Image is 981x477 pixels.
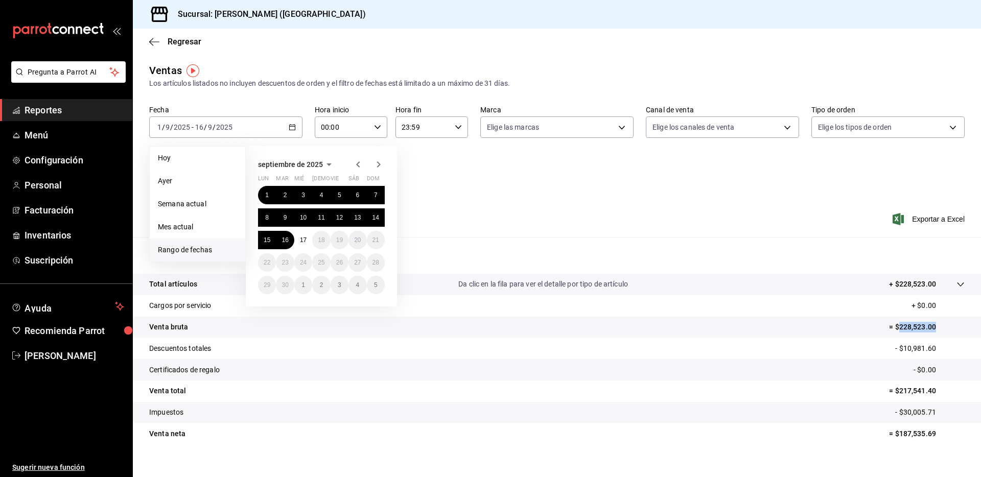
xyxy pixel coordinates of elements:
[331,276,348,294] button: 3 de octubre de 2025
[889,428,965,439] p: = $187,535.69
[348,186,366,204] button: 6 de septiembre de 2025
[204,123,207,131] span: /
[170,8,366,20] h3: Sucursal: [PERSON_NAME] ([GEOGRAPHIC_DATA])
[818,122,892,132] span: Elige los tipos de orden
[258,160,323,169] span: septiembre de 2025
[367,276,385,294] button: 5 de octubre de 2025
[149,386,186,396] p: Venta total
[28,67,110,78] span: Pregunta a Parrot AI
[282,236,288,244] abbr: 16 de septiembre de 2025
[356,192,359,199] abbr: 6 de septiembre de 2025
[372,214,379,221] abbr: 14 de septiembre de 2025
[149,300,212,311] p: Cargos por servicio
[149,78,965,89] div: Los artículos listados no incluyen descuentos de orden y el filtro de fechas está limitado a un m...
[258,175,269,186] abbr: lunes
[348,253,366,272] button: 27 de septiembre de 2025
[912,300,965,311] p: + $0.00
[312,276,330,294] button: 2 de octubre de 2025
[480,106,634,113] label: Marca
[301,281,305,289] abbr: 1 de octubre de 2025
[374,192,378,199] abbr: 7 de septiembre de 2025
[895,343,965,354] p: - $10,981.60
[914,365,965,375] p: - $0.00
[258,158,335,171] button: septiembre de 2025
[112,27,121,35] button: open_drawer_menu
[158,245,237,255] span: Rango de fechas
[300,214,307,221] abbr: 10 de septiembre de 2025
[276,253,294,272] button: 23 de septiembre de 2025
[320,192,323,199] abbr: 4 de septiembre de 2025
[312,175,372,186] abbr: jueves
[264,236,270,244] abbr: 15 de septiembre de 2025
[12,462,124,473] span: Sugerir nueva función
[312,253,330,272] button: 25 de septiembre de 2025
[282,281,288,289] abbr: 30 de septiembre de 2025
[258,231,276,249] button: 15 de septiembre de 2025
[312,186,330,204] button: 4 de septiembre de 2025
[168,37,201,46] span: Regresar
[157,123,162,131] input: --
[348,208,366,227] button: 13 de septiembre de 2025
[7,74,126,85] a: Pregunta a Parrot AI
[336,214,343,221] abbr: 12 de septiembre de 2025
[458,279,628,290] p: Da clic en la fila para ver el detalle por tipo de artículo
[149,279,197,290] p: Total artículos
[149,63,182,78] div: Ventas
[173,123,191,131] input: ----
[25,153,124,167] span: Configuración
[276,175,288,186] abbr: martes
[216,123,233,131] input: ----
[25,103,124,117] span: Reportes
[25,178,124,192] span: Personal
[186,64,199,77] img: Tooltip marker
[331,186,348,204] button: 5 de septiembre de 2025
[331,208,348,227] button: 12 de septiembre de 2025
[207,123,213,131] input: --
[158,153,237,163] span: Hoy
[25,228,124,242] span: Inventarios
[149,106,302,113] label: Fecha
[367,231,385,249] button: 21 de septiembre de 2025
[276,208,294,227] button: 9 de septiembre de 2025
[149,428,185,439] p: Venta neta
[312,208,330,227] button: 11 de septiembre de 2025
[348,231,366,249] button: 20 de septiembre de 2025
[158,222,237,232] span: Mes actual
[192,123,194,131] span: -
[320,281,323,289] abbr: 2 de octubre de 2025
[165,123,170,131] input: --
[895,213,965,225] button: Exportar a Excel
[338,281,341,289] abbr: 3 de octubre de 2025
[336,236,343,244] abbr: 19 de septiembre de 2025
[162,123,165,131] span: /
[318,214,324,221] abbr: 11 de septiembre de 2025
[25,324,124,338] span: Recomienda Parrot
[356,281,359,289] abbr: 4 de octubre de 2025
[258,186,276,204] button: 1 de septiembre de 2025
[284,214,287,221] abbr: 9 de septiembre de 2025
[811,106,965,113] label: Tipo de orden
[282,259,288,266] abbr: 23 de septiembre de 2025
[258,276,276,294] button: 29 de septiembre de 2025
[25,349,124,363] span: [PERSON_NAME]
[354,259,361,266] abbr: 27 de septiembre de 2025
[149,249,965,261] p: Resumen
[367,208,385,227] button: 14 de septiembre de 2025
[354,236,361,244] abbr: 20 de septiembre de 2025
[646,106,799,113] label: Canal de venta
[336,259,343,266] abbr: 26 de septiembre de 2025
[294,186,312,204] button: 3 de septiembre de 2025
[149,343,211,354] p: Descuentos totales
[374,281,378,289] abbr: 5 de octubre de 2025
[264,259,270,266] abbr: 22 de septiembre de 2025
[258,253,276,272] button: 22 de septiembre de 2025
[276,186,294,204] button: 2 de septiembre de 2025
[25,128,124,142] span: Menú
[294,175,304,186] abbr: miércoles
[895,407,965,418] p: - $30,005.71
[301,192,305,199] abbr: 3 de septiembre de 2025
[258,208,276,227] button: 8 de septiembre de 2025
[213,123,216,131] span: /
[265,214,269,221] abbr: 8 de septiembre de 2025
[158,199,237,209] span: Semana actual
